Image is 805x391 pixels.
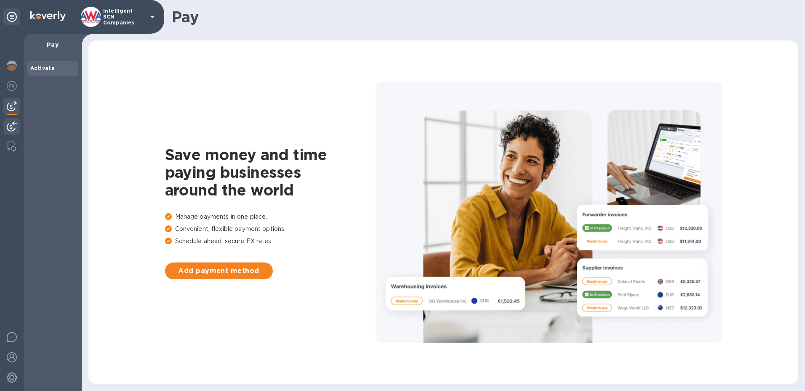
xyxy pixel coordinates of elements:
[30,65,55,71] b: Activate
[165,212,376,221] p: Manage payments in one place.
[172,8,792,26] h1: Pay
[30,40,75,49] p: Pay
[165,237,376,246] p: Schedule ahead, secure FX rates.
[3,8,20,25] div: Unpin categories
[165,146,376,199] h1: Save money and time paying businesses around the world
[30,11,66,21] img: Logo
[165,225,376,233] p: Convenient, flexible payment options.
[165,262,273,279] button: Add payment method
[103,8,145,26] p: Intelligent SCM Companies
[172,266,266,276] span: Add payment method
[7,81,17,91] img: Foreign exchange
